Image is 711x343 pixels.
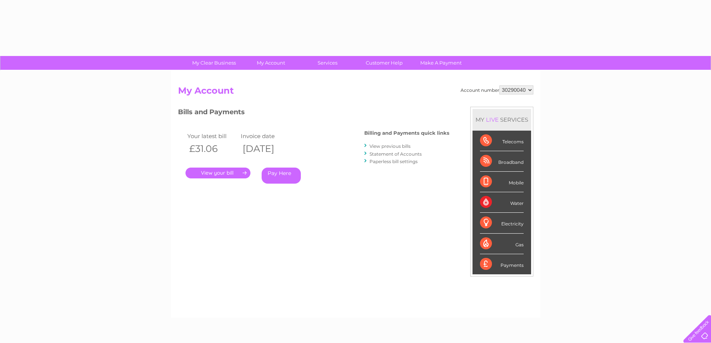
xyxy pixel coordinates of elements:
a: Statement of Accounts [369,151,422,157]
a: Pay Here [262,168,301,184]
h3: Bills and Payments [178,107,449,120]
a: . [185,168,250,178]
th: [DATE] [239,141,293,156]
a: Services [297,56,358,70]
div: Water [480,192,524,213]
div: Electricity [480,213,524,233]
a: Paperless bill settings [369,159,418,164]
div: Gas [480,234,524,254]
div: Mobile [480,172,524,192]
a: My Account [240,56,302,70]
th: £31.06 [185,141,239,156]
a: View previous bills [369,143,411,149]
div: LIVE [484,116,500,123]
a: Customer Help [353,56,415,70]
div: Payments [480,254,524,274]
a: My Clear Business [183,56,245,70]
div: Telecoms [480,131,524,151]
div: MY SERVICES [473,109,531,130]
div: Account number [461,85,533,94]
div: Broadband [480,151,524,172]
td: Invoice date [239,131,293,141]
td: Your latest bill [185,131,239,141]
a: Make A Payment [410,56,472,70]
h4: Billing and Payments quick links [364,130,449,136]
h2: My Account [178,85,533,100]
